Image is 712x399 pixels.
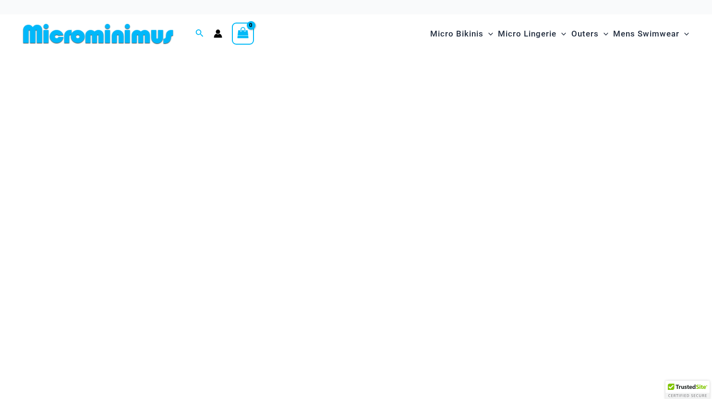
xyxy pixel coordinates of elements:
a: View Shopping Cart, empty [232,23,254,45]
a: Search icon link [195,28,204,40]
span: Menu Toggle [679,22,689,46]
span: Menu Toggle [483,22,493,46]
span: Outers [571,22,599,46]
nav: Site Navigation [426,18,693,50]
span: Micro Bikinis [430,22,483,46]
div: TrustedSite Certified [665,381,710,399]
a: Mens SwimwearMenu ToggleMenu Toggle [611,19,691,48]
a: OutersMenu ToggleMenu Toggle [569,19,611,48]
a: Account icon link [214,29,222,38]
span: Menu Toggle [556,22,566,46]
span: Mens Swimwear [613,22,679,46]
span: Micro Lingerie [498,22,556,46]
a: Micro LingerieMenu ToggleMenu Toggle [495,19,568,48]
span: Menu Toggle [599,22,608,46]
img: MM SHOP LOGO FLAT [19,23,177,45]
a: Micro BikinisMenu ToggleMenu Toggle [428,19,495,48]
